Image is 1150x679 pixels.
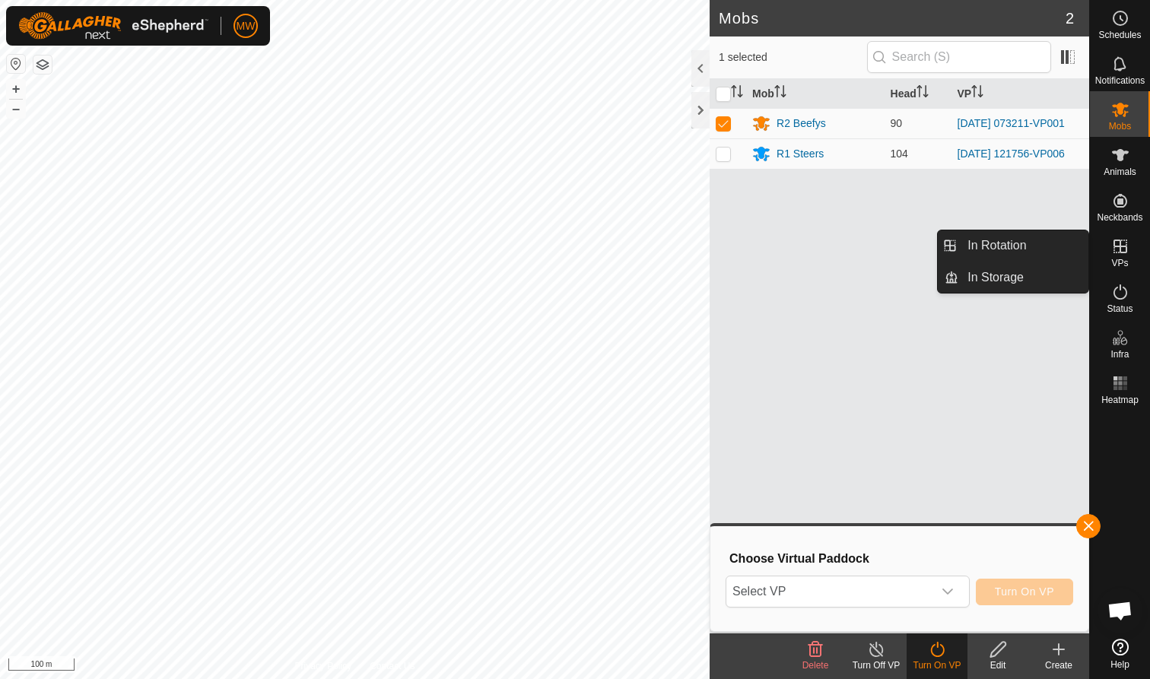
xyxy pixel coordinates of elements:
[1110,660,1129,669] span: Help
[891,117,903,129] span: 90
[1111,259,1128,268] span: VPs
[1104,167,1136,176] span: Animals
[1098,30,1141,40] span: Schedules
[938,230,1088,261] li: In Rotation
[995,585,1054,598] span: Turn On VP
[7,80,25,98] button: +
[726,576,932,607] span: Select VP
[951,79,1089,109] th: VP
[846,658,907,672] div: Turn Off VP
[7,100,25,118] button: –
[33,56,52,74] button: Map Layers
[1109,122,1131,131] span: Mobs
[932,576,963,607] div: dropdown trigger
[1066,7,1074,30] span: 2
[958,230,1088,261] a: In Rotation
[907,658,967,672] div: Turn On VP
[774,87,786,100] p-sorticon: Activate to sort
[719,49,867,65] span: 1 selected
[938,262,1088,293] li: In Storage
[1095,76,1145,85] span: Notifications
[867,41,1051,73] input: Search (S)
[237,18,256,34] span: MW
[1090,633,1150,675] a: Help
[719,9,1066,27] h2: Mobs
[802,660,829,671] span: Delete
[7,55,25,73] button: Reset Map
[971,87,983,100] p-sorticon: Activate to sort
[746,79,884,109] th: Mob
[777,146,824,162] div: R1 Steers
[370,659,415,673] a: Contact Us
[777,116,826,132] div: R2 Beefys
[1097,213,1142,222] span: Neckbands
[891,148,908,160] span: 104
[958,117,1065,129] a: [DATE] 073211-VP001
[967,658,1028,672] div: Edit
[917,87,929,100] p-sorticon: Activate to sort
[967,268,1024,287] span: In Storage
[1101,395,1139,405] span: Heatmap
[1107,304,1133,313] span: Status
[731,87,743,100] p-sorticon: Activate to sort
[1098,588,1143,633] a: Open chat
[729,551,1073,566] h3: Choose Virtual Paddock
[885,79,951,109] th: Head
[294,659,351,673] a: Privacy Policy
[967,236,1026,255] span: In Rotation
[958,262,1088,293] a: In Storage
[18,12,208,40] img: Gallagher Logo
[1110,350,1129,359] span: Infra
[976,579,1073,605] button: Turn On VP
[1028,658,1089,672] div: Create
[958,148,1065,160] a: [DATE] 121756-VP006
